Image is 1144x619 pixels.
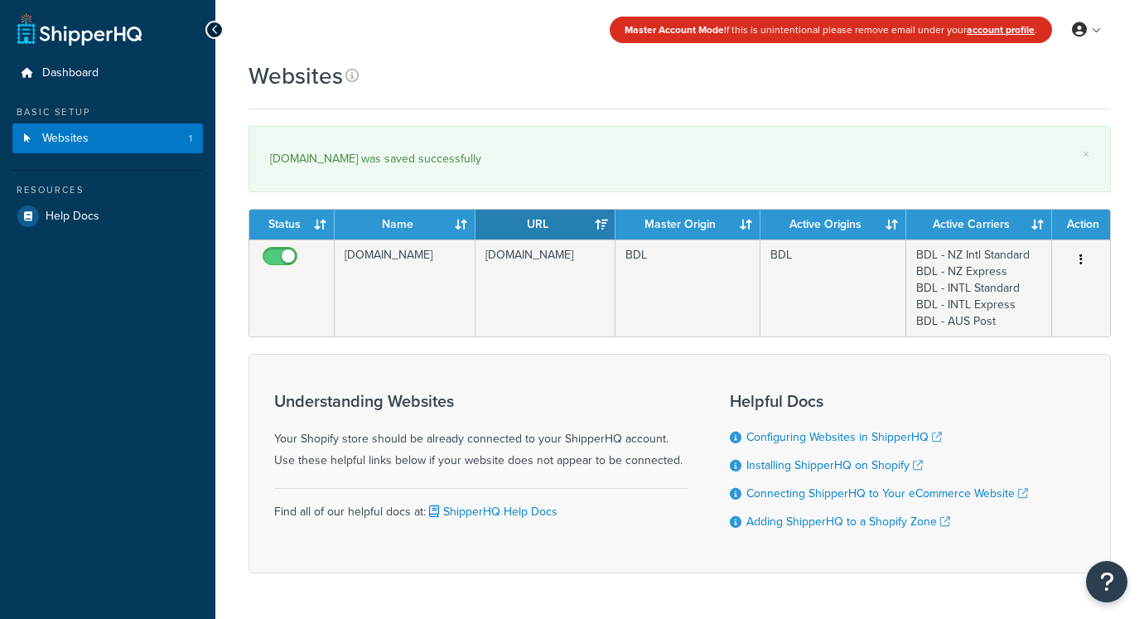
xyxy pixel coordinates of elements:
[746,485,1028,502] a: Connecting ShipperHQ to Your eCommerce Website
[906,239,1052,336] td: BDL - NZ Intl Standard BDL - NZ Express BDL - INTL Standard BDL - INTL Express BDL - AUS Post
[426,503,558,520] a: ShipperHQ Help Docs
[12,201,203,231] a: Help Docs
[615,239,760,336] td: BDL
[335,210,475,239] th: Name: activate to sort column ascending
[335,239,475,336] td: [DOMAIN_NAME]
[475,210,615,239] th: URL: activate to sort column ascending
[610,17,1052,43] div: If this is unintentional please remove email under your .
[615,210,760,239] th: Master Origin: activate to sort column ascending
[746,428,942,446] a: Configuring Websites in ShipperHQ
[475,239,615,336] td: [DOMAIN_NAME]
[42,66,99,80] span: Dashboard
[12,183,203,197] div: Resources
[12,123,203,154] a: Websites 1
[46,210,99,224] span: Help Docs
[270,147,1089,171] div: [DOMAIN_NAME] was saved successfully
[625,22,724,37] strong: Master Account Mode
[274,392,688,472] div: Your Shopify store should be already connected to your ShipperHQ account. Use these helpful links...
[1052,210,1110,239] th: Action
[17,12,142,46] a: ShipperHQ Home
[967,22,1035,37] a: account profile
[746,457,923,474] a: Installing ShipperHQ on Shopify
[1083,147,1089,161] a: ×
[249,60,343,92] h1: Websites
[274,392,688,410] h3: Understanding Websites
[760,210,906,239] th: Active Origins: activate to sort column ascending
[249,210,335,239] th: Status: activate to sort column ascending
[746,513,950,530] a: Adding ShipperHQ to a Shopify Zone
[906,210,1052,239] th: Active Carriers: activate to sort column ascending
[12,58,203,89] a: Dashboard
[274,488,688,523] div: Find all of our helpful docs at:
[730,392,1028,410] h3: Helpful Docs
[189,132,192,146] span: 1
[760,239,906,336] td: BDL
[42,132,89,146] span: Websites
[12,123,203,154] li: Websites
[12,105,203,119] div: Basic Setup
[1086,561,1127,602] button: Open Resource Center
